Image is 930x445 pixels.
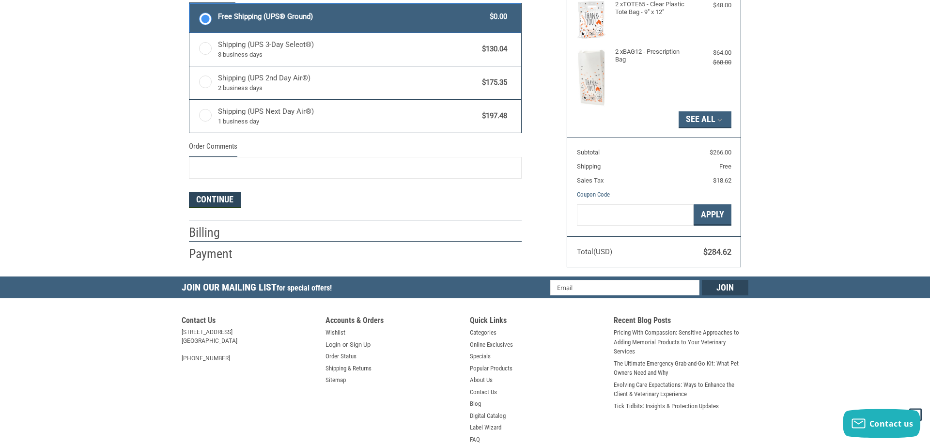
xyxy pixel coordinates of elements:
button: Contact us [843,409,920,438]
a: Tick Tidbits: Insights & Protection Updates [614,401,719,411]
span: $18.62 [713,177,731,184]
a: Evolving Care Expectations: Ways to Enhance the Client & Veterinary Experience [614,380,748,399]
a: Login [325,340,341,350]
h5: Accounts & Orders [325,316,460,328]
span: Contact us [869,418,914,429]
input: Gift Certificate or Coupon Code [577,204,694,226]
h5: Contact Us [182,316,316,328]
input: Email [550,280,700,295]
a: Wishlist [325,328,345,338]
span: for special offers! [277,283,332,292]
a: The Ultimate Emergency Grab-and-Go Kit: What Pet Owners Need and Why [614,359,748,378]
div: $68.00 [693,58,731,67]
span: $130.04 [477,44,507,55]
span: Shipping (UPS 2nd Day Air®) [218,73,478,93]
a: Order Status [325,352,356,361]
button: See All [679,111,731,128]
a: Popular Products [470,364,512,373]
h5: Join Our Mailing List [182,276,337,301]
a: Online Exclusives [470,340,513,350]
input: Join [702,280,748,295]
div: $48.00 [693,0,731,10]
legend: Order Comments [189,141,237,157]
button: Apply [694,204,731,226]
h2: Billing [189,225,246,241]
button: Continue [189,192,241,208]
a: Digital Catalog [470,411,506,421]
span: $284.62 [703,247,731,257]
span: $266.00 [710,149,731,156]
div: $64.00 [693,48,731,58]
a: Categories [470,328,496,338]
span: $175.35 [477,77,507,88]
span: Sales Tax [577,177,604,184]
span: 3 business days [218,50,478,60]
h4: 2 x BAG12 - Prescription Bag [615,48,690,64]
a: Coupon Code [577,191,610,198]
a: About Us [470,375,493,385]
address: [STREET_ADDRESS] [GEOGRAPHIC_DATA] [PHONE_NUMBER] [182,328,316,363]
span: Shipping (UPS Next Day Air®) [218,106,478,126]
h5: Recent Blog Posts [614,316,748,328]
a: Contact Us [470,387,497,397]
a: Specials [470,352,491,361]
a: Label Wizard [470,423,501,432]
span: Shipping (UPS 3-Day Select®) [218,39,478,60]
span: $197.48 [477,110,507,122]
a: Shipping & Returns [325,364,372,373]
a: Sign Up [350,340,371,350]
span: Subtotal [577,149,600,156]
a: Pricing With Compassion: Sensitive Approaches to Adding Memorial Products to Your Veterinary Serv... [614,328,748,356]
a: FAQ [470,435,480,445]
span: 2 business days [218,83,478,93]
span: 1 business day [218,117,478,126]
span: Total (USD) [577,247,612,256]
h2: Payment [189,246,246,262]
h4: 2 x TOTE65 - Clear Plastic Tote Bag - 9" x 12" [615,0,690,16]
h5: Quick Links [470,316,604,328]
span: Shipping [577,163,601,170]
span: $0.00 [485,11,507,22]
a: Blog [470,399,481,409]
a: Sitemap [325,375,346,385]
span: or [337,340,354,350]
span: Free [719,163,731,170]
span: Free Shipping (UPS® Ground) [218,11,485,22]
